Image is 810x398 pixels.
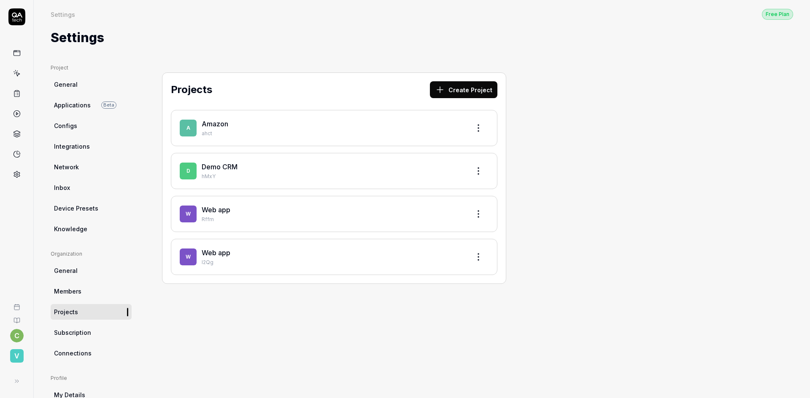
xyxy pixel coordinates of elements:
a: Inbox [51,180,132,195]
div: Project [51,64,132,72]
a: Configs [51,118,132,134]
a: Subscription [51,325,132,340]
h1: Settings [51,28,104,47]
a: General [51,263,132,278]
span: D [180,163,197,179]
span: Network [54,163,79,171]
span: Integrations [54,142,90,151]
span: Connections [54,349,92,358]
span: Configs [54,121,77,130]
span: Subscription [54,328,91,337]
a: Device Presets [51,200,132,216]
span: Members [54,287,81,296]
div: Settings [51,10,75,19]
a: ApplicationsBeta [51,97,132,113]
span: Beta [101,102,116,109]
a: General [51,77,132,92]
div: Profile [51,374,132,382]
div: Organization [51,250,132,258]
span: Projects [54,307,78,316]
span: W [180,206,197,222]
a: Members [51,283,132,299]
span: v [10,349,24,363]
p: l2Qg [202,259,463,266]
span: Knowledge [54,224,87,233]
a: Web app [202,206,230,214]
span: Applications [54,101,91,110]
a: Demo CRM [202,163,238,171]
span: A [180,120,197,136]
span: Device Presets [54,204,98,213]
a: Web app [202,248,230,257]
a: Integrations [51,139,132,154]
div: Free Plan [762,9,793,20]
a: Knowledge [51,221,132,237]
span: W [180,248,197,265]
p: ahct [202,130,463,137]
span: General [54,80,78,89]
p: Rffm [202,216,463,223]
a: Projects [51,304,132,320]
a: Amazon [202,120,228,128]
button: v [3,342,30,364]
span: General [54,266,78,275]
button: Free Plan [762,8,793,20]
h2: Projects [171,82,212,97]
a: Connections [51,345,132,361]
button: c [10,329,24,342]
p: hMxY [202,173,463,180]
span: Inbox [54,183,70,192]
a: Documentation [3,310,30,324]
a: Book a call with us [3,297,30,310]
a: Network [51,159,132,175]
button: Create Project [430,81,497,98]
